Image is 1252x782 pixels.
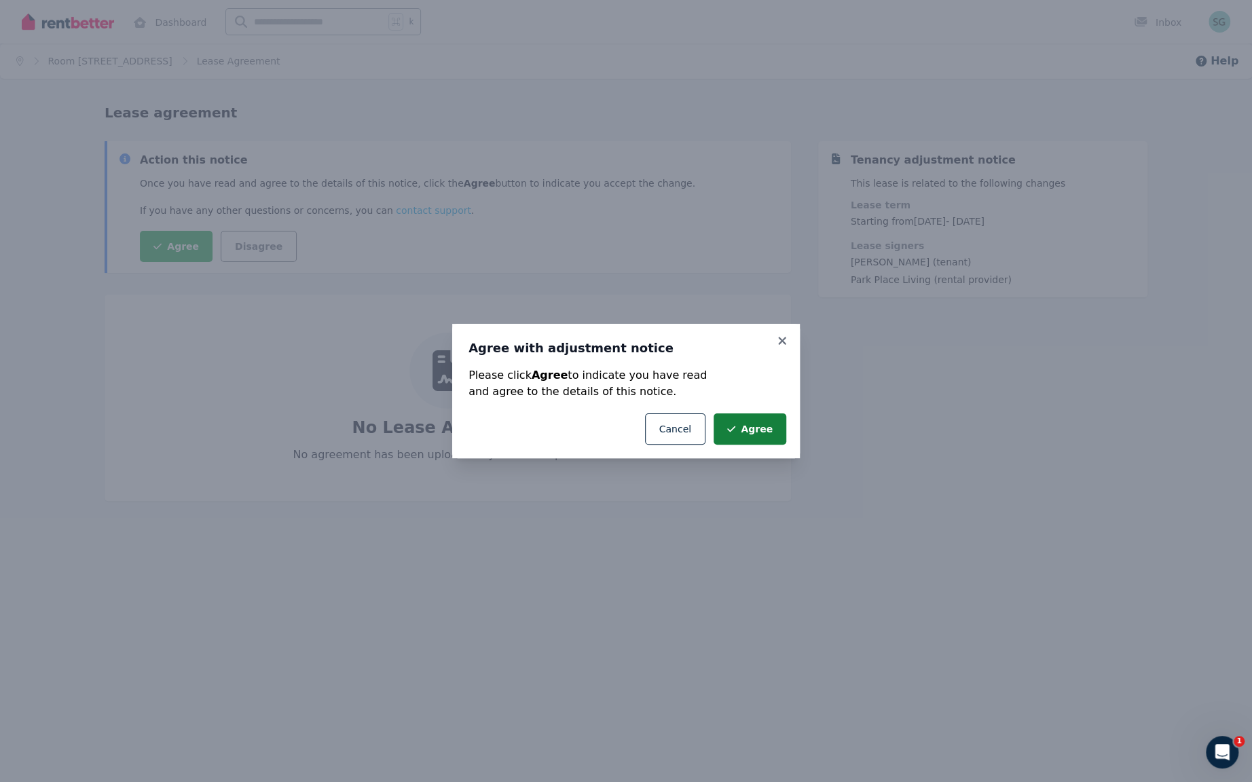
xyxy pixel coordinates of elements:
[1234,736,1245,747] span: 1
[468,367,784,400] p: Please click to indicate you have read and agree to the details of this notice.
[1206,736,1238,768] iframe: Intercom live chat
[532,369,568,381] strong: Agree
[645,413,705,445] button: Cancel
[714,413,786,445] button: Agree
[468,340,784,356] h3: Agree with adjustment notice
